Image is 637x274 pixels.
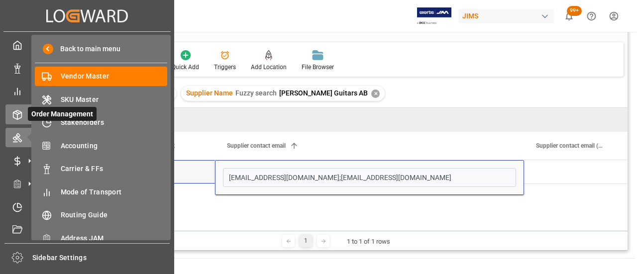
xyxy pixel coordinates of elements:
[53,44,120,54] span: Back to main menu
[61,233,168,244] span: Address JAM
[61,187,168,197] span: Mode of Transport
[172,63,199,72] div: Quick Add
[28,107,97,121] span: Order Management
[35,205,167,225] a: Routing Guide
[5,197,169,216] a: Timeslot Management V2
[536,142,603,149] span: Supplier contact email (CCed)
[251,63,287,72] div: Add Location
[5,58,169,78] a: Data Management
[458,9,554,23] div: JIMS
[279,89,368,97] span: [PERSON_NAME] Guitars AB
[5,35,169,55] a: My Cockpit
[61,164,168,174] span: Carrier & FFs
[35,90,167,109] a: SKU Master
[186,89,233,97] span: Supplier Name
[61,71,168,82] span: Vendor Master
[61,141,168,151] span: Accounting
[558,5,580,27] button: show 100 new notifications
[61,210,168,220] span: Routing Guide
[227,142,286,149] span: Supplier contact email
[417,7,451,25] img: Exertis%20JAM%20-%20Email%20Logo.jpg_1722504956.jpg
[35,136,167,155] a: Accounting
[5,82,169,101] a: My Reports
[61,117,168,128] span: Stakeholders
[371,90,380,98] div: ✕
[235,89,277,97] span: Fuzzy search
[61,94,168,105] span: SKU Master
[35,67,167,86] a: Vendor Master
[32,253,170,263] span: Sidebar Settings
[35,228,167,248] a: Address JAM
[580,5,603,27] button: Help Center
[35,182,167,201] a: Mode of Transport
[35,159,167,179] a: Carrier & FFs
[35,113,167,132] a: Stakeholders
[567,6,582,16] span: 99+
[458,6,558,25] button: JIMS
[300,235,312,247] div: 1
[5,220,169,240] a: Document Management
[214,63,236,72] div: Triggers
[347,237,390,247] div: 1 to 1 of 1 rows
[302,63,334,72] div: File Browser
